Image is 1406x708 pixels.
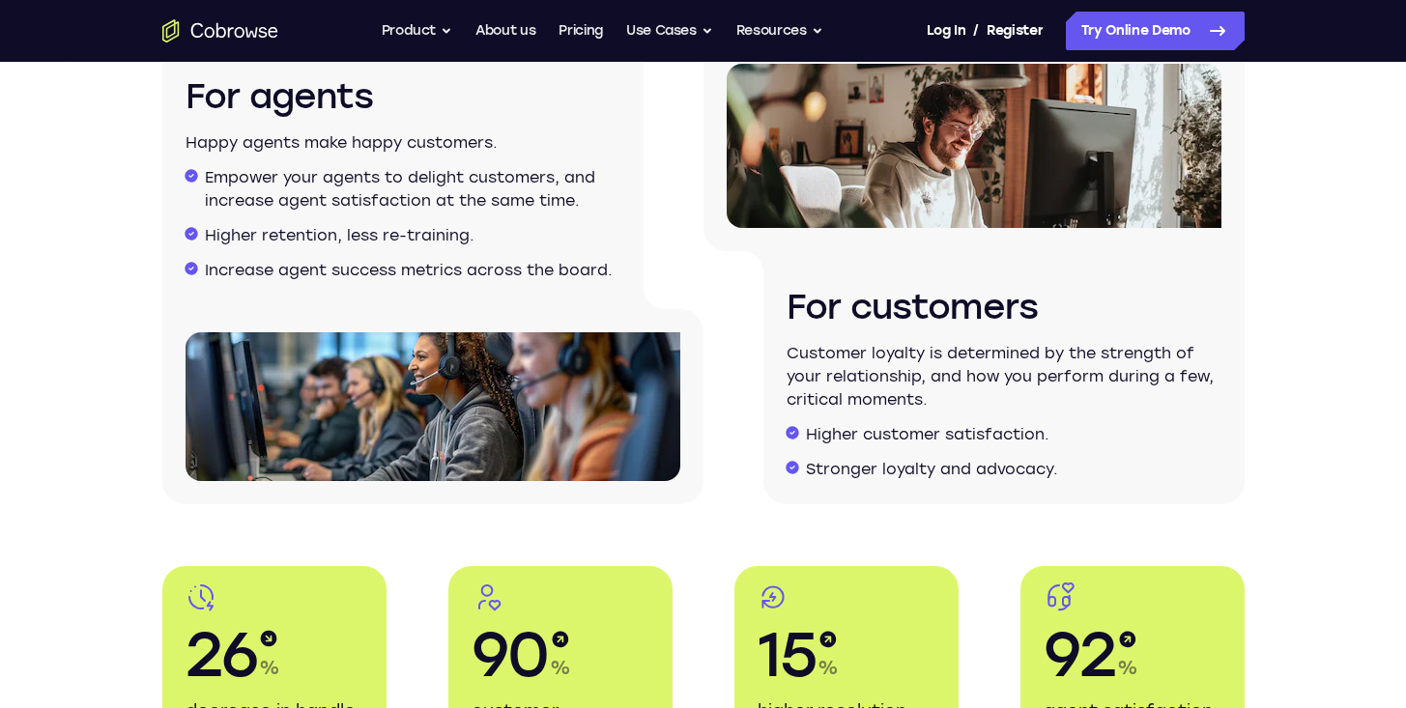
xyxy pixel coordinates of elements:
a: Log In [927,12,965,50]
span: % [259,654,280,681]
span: 15 [758,616,817,694]
img: A person working on a computer [727,64,1221,228]
span: % [818,654,839,681]
span: % [1117,654,1138,681]
a: Register [987,12,1043,50]
li: Increase agent success metrics across the board. [205,259,620,282]
span: 26 [186,616,258,694]
li: Higher customer satisfaction. [806,423,1221,446]
button: Resources [736,12,823,50]
button: Use Cases [626,12,713,50]
h3: For customers [787,284,1221,330]
button: Product [382,12,453,50]
img: Customer support agents with headsets working on computers [186,332,680,481]
p: Customer loyalty is determined by the strength of your relationship, and how you perform during a... [787,342,1221,411]
a: Try Online Demo [1066,12,1245,50]
li: Empower your agents to delight customers, and increase agent satisfaction at the same time. [205,166,620,212]
span: 92 [1044,616,1116,694]
li: Stronger loyalty and advocacy. [806,458,1221,481]
a: About us [475,12,535,50]
a: Pricing [559,12,603,50]
p: Happy agents make happy customers. [186,131,620,155]
span: % [550,654,571,681]
h3: For agents [186,73,620,120]
li: Higher retention, less re-training. [205,224,620,247]
span: 90 [472,616,549,694]
span: / [973,19,979,42]
a: Go to the home page [162,19,278,42]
